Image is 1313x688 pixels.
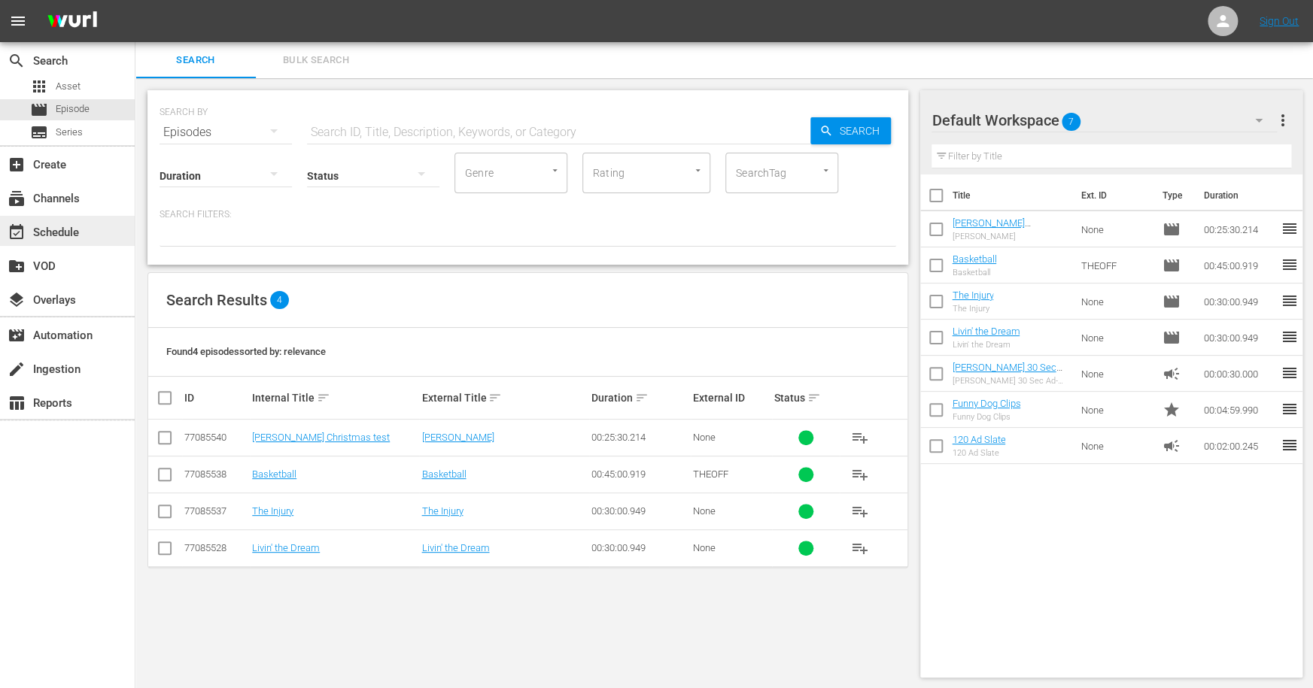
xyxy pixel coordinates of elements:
span: Episode [56,102,90,117]
div: 120 Ad Slate [952,448,1005,458]
a: The Injury [421,505,463,517]
span: reorder [1280,364,1298,382]
td: 00:30:00.949 [1197,320,1280,356]
span: Schedule [8,223,26,241]
span: reorder [1280,256,1298,274]
span: Ingestion [8,360,26,378]
a: Sign Out [1260,15,1299,27]
div: None [693,542,770,553]
span: Ad [1162,365,1180,383]
a: Livin' the Dream [952,326,1020,337]
div: None [693,505,770,517]
span: playlist_add [851,465,869,483]
div: 00:25:30.214 [591,432,688,443]
td: None [1074,428,1156,464]
span: Asset [30,77,48,95]
span: Create [8,156,26,174]
span: Search [833,117,891,144]
div: Livin' the Dream [952,340,1020,350]
button: Open [819,163,833,177]
div: 00:45:00.919 [591,468,688,480]
th: Duration [1194,174,1284,217]
button: Open [691,163,705,177]
td: 00:04:59.990 [1197,392,1280,428]
span: Episode [1162,256,1180,274]
th: Type [1153,174,1194,217]
span: menu [9,12,27,30]
span: playlist_add [851,539,869,557]
span: sort [635,391,649,405]
span: Episode [1162,329,1180,347]
span: 4 [270,291,289,309]
div: 00:30:00.949 [591,505,688,517]
button: Open [548,163,562,177]
a: [PERSON_NAME] 30 Sec Ad-Slate [952,362,1062,384]
th: Ext. ID [1072,174,1153,217]
div: The Injury [952,304,993,314]
div: 77085537 [184,505,248,517]
button: playlist_add [842,530,878,566]
td: THEOFF [1074,247,1156,283]
span: reorder [1280,220,1298,238]
span: Search Results [166,291,267,309]
button: Search [810,117,891,144]
a: [PERSON_NAME] Christmas test [952,217,1030,240]
a: [PERSON_NAME] [421,432,494,443]
span: Episode [1162,220,1180,238]
div: External ID [693,392,770,404]
span: Ad [1162,437,1180,455]
div: Funny Dog Clips [952,412,1020,422]
button: playlist_add [842,420,878,456]
span: THEOFF [693,468,728,480]
div: Episodes [160,111,292,153]
span: reorder [1280,436,1298,454]
td: None [1074,320,1156,356]
a: Basketball [421,468,466,480]
td: None [1074,283,1156,320]
img: ans4CAIJ8jUAAAAAAAAAAAAAAAAAAAAAAAAgQb4GAAAAAAAAAAAAAAAAAAAAAAAAJMjXAAAAAAAAAAAAAAAAAAAAAAAAgAT5G... [36,4,108,39]
a: Basketball [252,468,296,480]
div: 77085538 [184,468,248,480]
a: Livin' the Dream [421,542,489,553]
div: None [693,432,770,443]
span: Automation [8,326,26,344]
a: 120 Ad Slate [952,434,1005,445]
span: sort [317,391,330,405]
span: Reports [8,394,26,412]
div: 00:30:00.949 [591,542,688,553]
button: playlist_add [842,493,878,529]
div: Status [774,389,837,407]
div: Internal Title [252,389,417,407]
span: Overlays [8,291,26,309]
div: [PERSON_NAME] 30 Sec Ad-Slate [952,376,1068,386]
span: Search [8,52,26,70]
button: more_vert [1273,102,1291,138]
span: reorder [1280,292,1298,310]
div: ID [184,392,248,404]
span: playlist_add [851,429,869,447]
td: None [1074,392,1156,428]
span: VOD [8,257,26,275]
a: Basketball [952,253,996,265]
td: None [1074,356,1156,392]
span: Series [56,125,83,140]
div: Duration [591,389,688,407]
span: Series [30,123,48,141]
span: reorder [1280,328,1298,346]
td: 00:25:30.214 [1197,211,1280,247]
a: [PERSON_NAME] Christmas test [252,432,390,443]
span: Channels [8,189,26,208]
div: 77085540 [184,432,248,443]
span: Episode [1162,292,1180,311]
span: Search [144,52,247,69]
span: sort [488,391,502,405]
button: playlist_add [842,456,878,493]
span: Bulk Search [265,52,367,69]
td: 00:02:00.245 [1197,428,1280,464]
a: The Injury [952,289,993,301]
span: Asset [56,79,81,94]
span: sort [807,391,821,405]
div: 77085528 [184,542,248,553]
div: Basketball [952,268,996,277]
span: reorder [1280,400,1298,418]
